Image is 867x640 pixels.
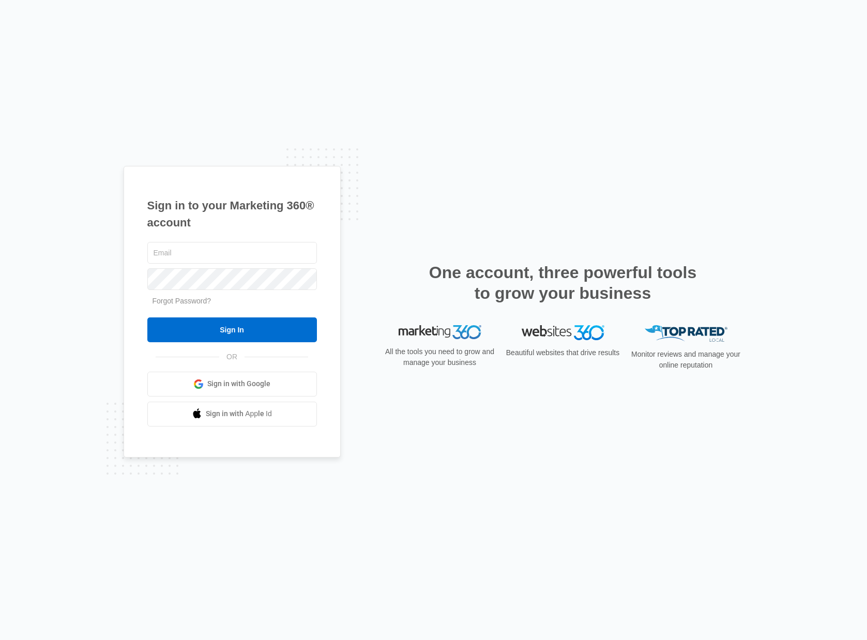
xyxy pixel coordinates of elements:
p: Monitor reviews and manage your online reputation [628,349,744,371]
a: Forgot Password? [153,297,211,305]
input: Sign In [147,317,317,342]
span: Sign in with Apple Id [206,408,272,419]
span: OR [219,352,245,362]
h1: Sign in to your Marketing 360® account [147,197,317,231]
h2: One account, three powerful tools to grow your business [426,262,700,303]
img: Websites 360 [522,325,604,340]
img: Marketing 360 [399,325,481,340]
p: All the tools you need to grow and manage your business [382,346,498,368]
a: Sign in with Google [147,372,317,397]
span: Sign in with Google [207,378,270,389]
input: Email [147,242,317,264]
p: Beautiful websites that drive results [505,347,621,358]
img: Top Rated Local [645,325,727,342]
a: Sign in with Apple Id [147,402,317,426]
